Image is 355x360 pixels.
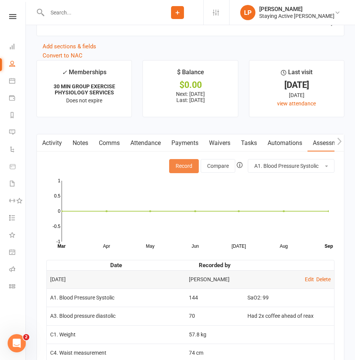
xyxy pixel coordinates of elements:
a: People [9,56,26,73]
a: Calendar [9,73,26,90]
a: view attendance [277,100,316,107]
p: Next: [DATE] Last: [DATE] [150,91,231,103]
div: $0.00 [150,81,231,89]
a: What's New [9,227,26,244]
a: Add sections & fields [43,43,96,50]
a: Class kiosk mode [9,279,26,296]
a: Edit [305,276,314,282]
button: Compare [201,159,235,173]
th: Date [47,260,185,270]
a: Product Sales [9,159,26,176]
a: Attendance [125,134,166,152]
td: A1. Blood Pressure Systolic [47,288,185,307]
a: Convert to NAC [43,52,82,59]
td: 57.8 kg [185,325,244,344]
td: [PERSON_NAME] [185,270,244,288]
a: Comms [94,134,125,152]
td: Had 2x coffee ahead of reax [244,307,334,325]
td: A3. Blood pressure diastolic [47,307,185,325]
td: SaO2: 99 [244,288,334,307]
div: [DATE] [256,81,337,89]
a: Waivers [204,134,236,152]
span: Does not expire [66,97,102,104]
div: [PERSON_NAME] [259,6,334,13]
a: Delete [316,276,331,282]
a: Notes [67,134,94,152]
iframe: Intercom live chat [8,334,26,352]
a: Activity [37,134,67,152]
a: Automations [262,134,307,152]
i: ✓ [62,69,67,76]
td: C1. Weight [47,325,185,344]
a: Tasks [236,134,262,152]
button: A1. Blood Pressure Systolic [248,159,334,173]
div: LP [240,5,255,20]
td: 70 [185,307,244,325]
div: [DATE] [50,277,182,282]
div: [DATE] [256,91,337,99]
a: Payments [166,134,204,152]
div: Staying Active [PERSON_NAME] [259,13,334,19]
a: Reports [9,107,26,124]
a: Payments [9,90,26,107]
strong: 30 MIN GROUP EXERCISE PHYSIOLOGY SERVICES [54,83,115,96]
th: Recorded by [185,260,244,270]
td: 144 [185,288,244,307]
div: Memberships [62,67,106,81]
a: Dashboard [9,39,26,56]
a: Roll call kiosk mode [9,261,26,279]
span: A1. Blood Pressure Systolic [254,163,319,169]
input: Search... [45,7,152,18]
a: General attendance kiosk mode [9,244,26,261]
button: Record [169,159,199,173]
div: Last visit [281,67,312,81]
span: 2 [23,334,29,340]
div: $ Balance [177,67,204,81]
a: Assessments [307,134,354,152]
